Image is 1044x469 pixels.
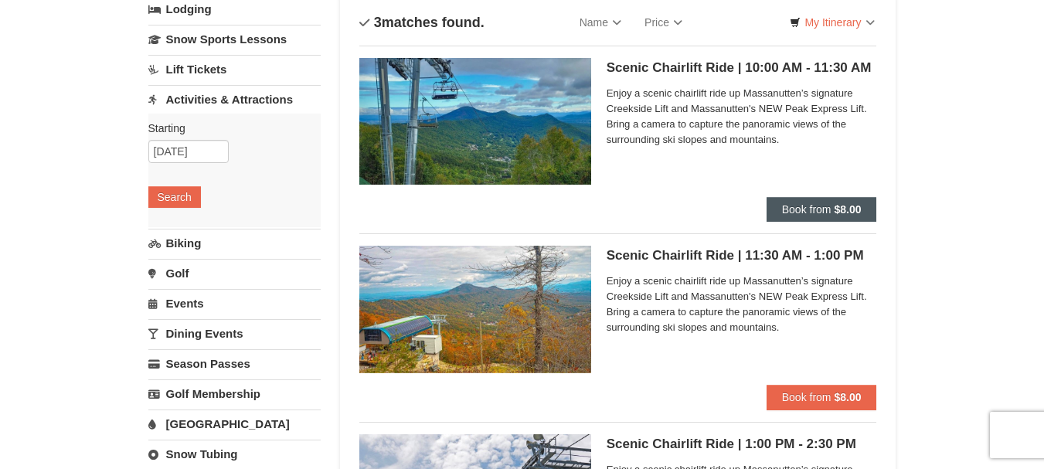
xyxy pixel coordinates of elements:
a: Golf [148,259,321,287]
a: Golf Membership [148,379,321,408]
span: Book from [782,203,831,216]
a: [GEOGRAPHIC_DATA] [148,410,321,438]
span: Book from [782,391,831,403]
a: Price [633,7,694,38]
img: 24896431-13-a88f1aaf.jpg [359,246,591,372]
a: My Itinerary [780,11,884,34]
strong: $8.00 [834,203,861,216]
h5: Scenic Chairlift Ride | 11:30 AM - 1:00 PM [607,248,877,263]
a: Dining Events [148,319,321,348]
label: Starting [148,121,309,136]
span: Enjoy a scenic chairlift ride up Massanutten’s signature Creekside Lift and Massanutten's NEW Pea... [607,274,877,335]
a: Snow Sports Lessons [148,25,321,53]
a: Activities & Attractions [148,85,321,114]
a: Snow Tubing [148,440,321,468]
a: Biking [148,229,321,257]
a: Lift Tickets [148,55,321,83]
button: Book from $8.00 [767,385,877,410]
h5: Scenic Chairlift Ride | 1:00 PM - 2:30 PM [607,437,877,452]
img: 24896431-1-a2e2611b.jpg [359,58,591,185]
strong: $8.00 [834,391,861,403]
a: Season Passes [148,349,321,378]
a: Events [148,289,321,318]
button: Book from $8.00 [767,197,877,222]
h4: matches found. [359,15,485,30]
span: Enjoy a scenic chairlift ride up Massanutten’s signature Creekside Lift and Massanutten's NEW Pea... [607,86,877,148]
button: Search [148,186,201,208]
a: Name [568,7,633,38]
h5: Scenic Chairlift Ride | 10:00 AM - 11:30 AM [607,60,877,76]
span: 3 [374,15,382,30]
